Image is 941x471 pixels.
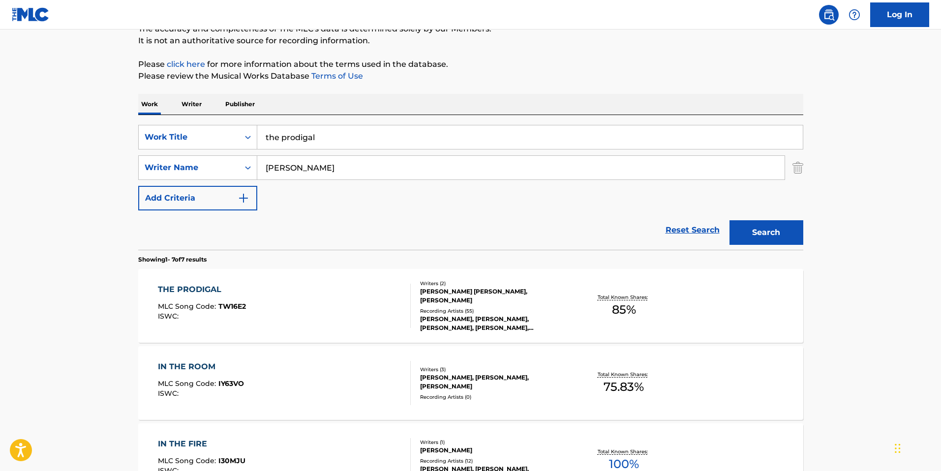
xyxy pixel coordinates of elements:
[849,9,860,21] img: help
[895,434,901,463] div: Drag
[218,456,245,465] span: I30MJU
[870,2,929,27] a: Log In
[792,155,803,180] img: Delete Criterion
[158,389,181,398] span: ISWC :
[138,186,257,210] button: Add Criteria
[138,94,161,115] p: Work
[598,448,650,455] p: Total Known Shares:
[823,9,835,21] img: search
[238,192,249,204] img: 9d2ae6d4665cec9f34b9.svg
[420,280,569,287] div: Writers ( 2 )
[158,284,246,295] div: THE PRODIGAL
[218,379,244,388] span: IY63VO
[819,5,839,25] a: Public Search
[138,35,803,47] p: It is not an authoritative source for recording information.
[158,438,245,450] div: IN THE FIRE
[138,59,803,70] p: Please for more information about the terms used in the database.
[222,94,258,115] p: Publisher
[138,70,803,82] p: Please review the Musical Works Database
[420,373,569,391] div: [PERSON_NAME], [PERSON_NAME], [PERSON_NAME]
[661,219,725,241] a: Reset Search
[604,378,644,396] span: 75.83 %
[598,294,650,301] p: Total Known Shares:
[218,302,246,311] span: TW16E2
[138,269,803,343] a: THE PRODIGALMLC Song Code:TW16E2ISWC:Writers (2)[PERSON_NAME] [PERSON_NAME], [PERSON_NAME]Recordi...
[158,456,218,465] span: MLC Song Code :
[420,393,569,401] div: Recording Artists ( 0 )
[138,255,207,264] p: Showing 1 - 7 of 7 results
[598,371,650,378] p: Total Known Shares:
[420,439,569,446] div: Writers ( 1 )
[420,457,569,465] div: Recording Artists ( 12 )
[138,346,803,420] a: IN THE ROOMMLC Song Code:IY63VOISWC:Writers (3)[PERSON_NAME], [PERSON_NAME], [PERSON_NAME]Recordi...
[12,7,50,22] img: MLC Logo
[145,162,233,174] div: Writer Name
[179,94,205,115] p: Writer
[420,287,569,305] div: [PERSON_NAME] [PERSON_NAME], [PERSON_NAME]
[158,361,244,373] div: IN THE ROOM
[729,220,803,245] button: Search
[420,446,569,455] div: [PERSON_NAME]
[420,307,569,315] div: Recording Artists ( 55 )
[612,301,636,319] span: 85 %
[158,379,218,388] span: MLC Song Code :
[420,315,569,332] div: [PERSON_NAME], [PERSON_NAME], [PERSON_NAME], [PERSON_NAME], [PERSON_NAME]
[138,125,803,250] form: Search Form
[158,302,218,311] span: MLC Song Code :
[309,71,363,81] a: Terms of Use
[845,5,864,25] div: Help
[420,366,569,373] div: Writers ( 3 )
[167,59,205,69] a: click here
[158,312,181,321] span: ISWC :
[892,424,941,471] iframe: Chat Widget
[145,131,233,143] div: Work Title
